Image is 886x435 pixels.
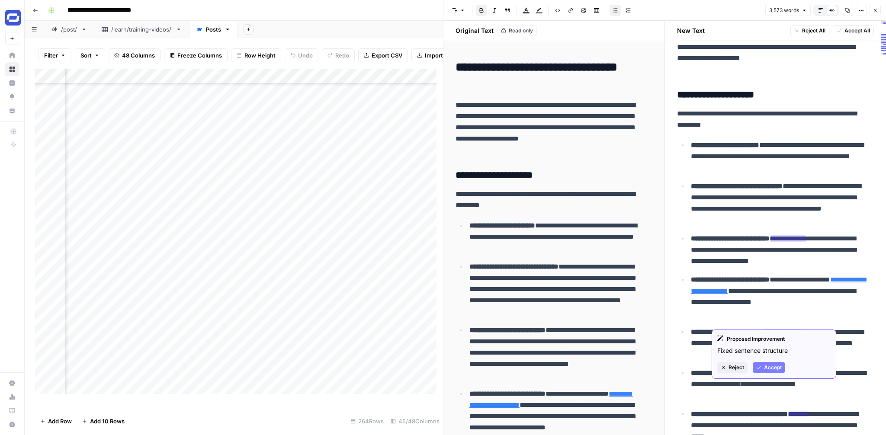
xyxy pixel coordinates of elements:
[94,21,189,38] a: /learn/training-videos/
[48,417,72,425] span: Add Row
[111,25,172,34] div: /learn/training-videos/
[347,414,387,428] div: 264 Rows
[450,26,494,35] h2: Original Text
[244,51,276,60] span: Row Height
[411,48,462,62] button: Import CSV
[177,51,222,60] span: Freeze Columns
[769,6,799,14] span: 3,573 words
[77,414,130,428] button: Add 10 Rows
[729,364,744,371] span: Reject
[335,51,349,60] span: Redo
[5,7,19,29] button: Workspace: Synthesia
[717,346,831,355] p: Fixed sentence structure
[802,27,825,35] span: Reject All
[44,51,58,60] span: Filter
[5,418,19,432] button: Help + Support
[5,62,19,76] a: Browse
[717,362,748,373] button: Reject
[285,48,318,62] button: Undo
[372,51,402,60] span: Export CSV
[717,335,831,343] div: Proposed Improvement
[753,362,785,373] button: Accept
[509,27,533,35] span: Read only
[61,25,77,34] div: /post/
[44,21,94,38] a: /post/
[765,5,811,16] button: 3,573 words
[75,48,105,62] button: Sort
[5,76,19,90] a: Insights
[35,414,77,428] button: Add Row
[322,48,355,62] button: Redo
[425,51,456,60] span: Import CSV
[5,90,19,104] a: Opportunities
[358,48,408,62] button: Export CSV
[5,404,19,418] a: Learning Hub
[206,25,221,34] div: Posts
[5,104,19,118] a: Your Data
[109,48,161,62] button: 48 Columns
[833,25,874,36] button: Accept All
[677,26,705,35] h2: New Text
[122,51,155,60] span: 48 Columns
[5,10,21,26] img: Synthesia Logo
[80,51,92,60] span: Sort
[387,414,443,428] div: 45/48 Columns
[790,25,829,36] button: Reject All
[189,21,238,38] a: Posts
[5,376,19,390] a: Settings
[231,48,281,62] button: Row Height
[5,48,19,62] a: Home
[164,48,228,62] button: Freeze Columns
[844,27,870,35] span: Accept All
[39,48,71,62] button: Filter
[298,51,313,60] span: Undo
[90,417,125,425] span: Add 10 Rows
[5,390,19,404] a: Usage
[764,364,782,371] span: Accept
